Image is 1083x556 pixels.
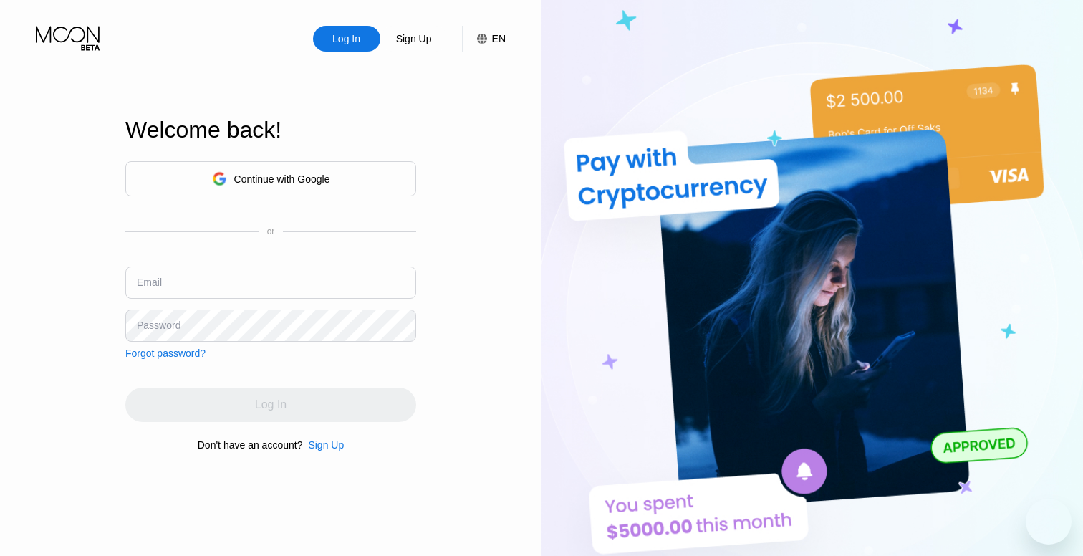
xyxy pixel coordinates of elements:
div: EN [492,33,506,44]
div: Log In [331,32,362,46]
div: Sign Up [380,26,448,52]
div: Log In [313,26,380,52]
div: Sign Up [302,439,344,451]
div: Email [137,277,162,288]
div: Password [137,320,180,331]
div: Continue with Google [125,161,416,196]
div: Sign Up [308,439,344,451]
div: EN [462,26,506,52]
div: Forgot password? [125,347,206,359]
div: Don't have an account? [198,439,303,451]
iframe: Button to launch messaging window [1026,499,1072,545]
div: Continue with Google [234,173,330,185]
div: Sign Up [395,32,433,46]
div: or [267,226,275,236]
div: Welcome back! [125,117,416,143]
